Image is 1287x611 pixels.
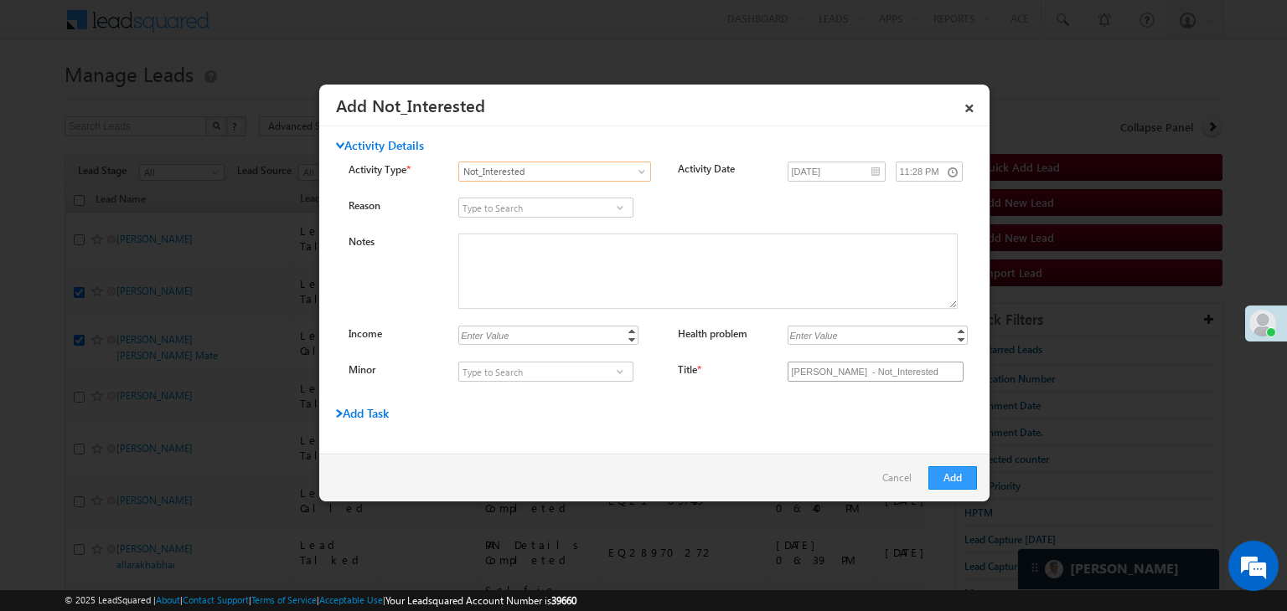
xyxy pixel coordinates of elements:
[87,88,282,110] div: Chat with us now
[336,405,389,421] span: Add Task
[459,164,630,179] span: Not_Interested
[28,88,70,110] img: d_60004797649_company_0_60004797649
[882,466,920,498] a: Cancel
[678,327,747,340] label: Health problem
[954,326,968,335] a: Increment
[458,198,633,218] input: Type to Search
[609,363,630,380] a: Show All Items
[336,138,424,153] span: Activity Details
[275,8,315,49] div: Minimize live chat window
[954,335,968,344] a: Decrement
[336,93,485,116] a: Add Not_Interested
[458,162,651,182] a: Not_Interested
[349,199,380,212] label: Reason
[625,326,638,335] a: Increment
[955,90,984,120] a: ×
[349,327,382,340] label: Income
[788,326,841,345] div: Enter Value
[458,362,633,382] input: Type to Search
[183,594,249,605] a: Contact Support
[349,235,375,248] label: Notes
[319,594,383,605] a: Acceptable Use
[156,594,180,605] a: About
[385,594,576,607] span: Your Leadsquared Account Number is
[625,335,638,344] a: Decrement
[65,593,576,608] span: © 2025 LeadSquared | | | | |
[22,155,306,465] textarea: Type your message and hit 'Enter'
[928,466,977,490] button: Add
[609,199,630,216] a: Show All Items
[349,162,442,177] label: Activity Type
[551,594,576,607] span: 39660
[349,363,375,376] label: Minor
[458,326,512,345] div: Enter Value
[678,162,771,177] label: Activity Date
[251,594,317,605] a: Terms of Service
[678,363,700,376] label: Title
[228,480,304,503] em: Start Chat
